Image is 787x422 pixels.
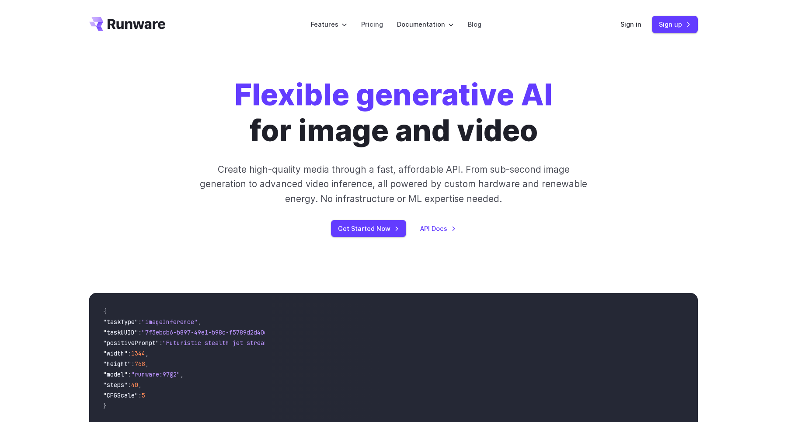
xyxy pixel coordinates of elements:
span: : [128,349,131,357]
span: 5 [142,391,145,399]
span: , [138,381,142,389]
h1: for image and video [234,77,553,148]
span: 768 [135,360,145,368]
span: , [145,360,149,368]
span: 1344 [131,349,145,357]
a: Blog [468,19,481,29]
span: 40 [131,381,138,389]
span: "width" [103,349,128,357]
span: "steps" [103,381,128,389]
a: Pricing [361,19,383,29]
a: Sign in [620,19,641,29]
label: Documentation [397,19,454,29]
span: : [138,318,142,326]
span: : [128,370,131,378]
span: , [198,318,201,326]
strong: Flexible generative AI [234,77,553,112]
span: , [145,349,149,357]
span: "imageInference" [142,318,198,326]
span: "taskUUID" [103,328,138,336]
span: { [103,307,107,315]
span: } [103,402,107,410]
span: "CFGScale" [103,391,138,399]
span: "Futuristic stealth jet streaking through a neon-lit cityscape with glowing purple exhaust" [163,339,481,347]
span: "positivePrompt" [103,339,159,347]
p: Create high-quality media through a fast, affordable API. From sub-second image generation to adv... [199,162,589,206]
span: : [131,360,135,368]
span: "7f3ebcb6-b897-49e1-b98c-f5789d2d40d7" [142,328,275,336]
span: "taskType" [103,318,138,326]
span: : [138,391,142,399]
span: : [138,328,142,336]
label: Features [311,19,347,29]
span: "runware:97@2" [131,370,180,378]
span: "model" [103,370,128,378]
a: Get Started Now [331,220,406,237]
a: Go to / [89,17,165,31]
span: : [159,339,163,347]
span: , [180,370,184,378]
span: : [128,381,131,389]
span: "height" [103,360,131,368]
a: Sign up [652,16,698,33]
a: API Docs [420,223,456,234]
